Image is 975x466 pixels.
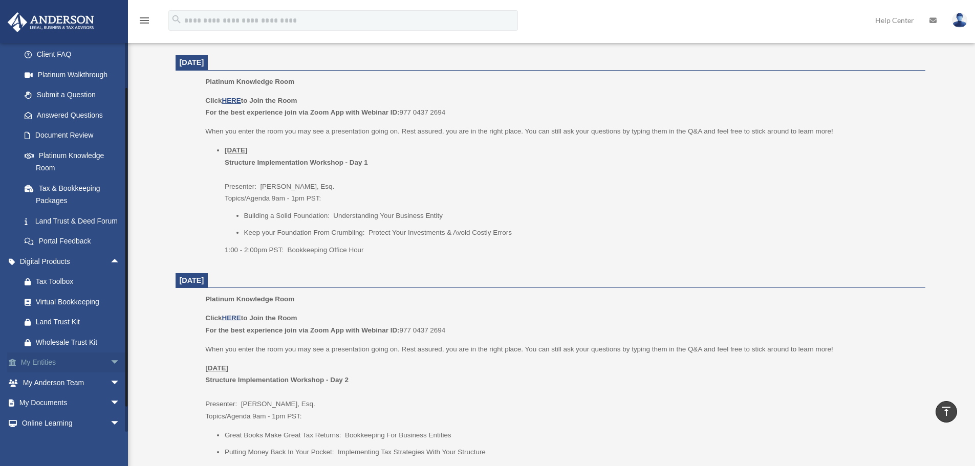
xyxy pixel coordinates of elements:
[180,276,204,284] span: [DATE]
[14,292,136,312] a: Virtual Bookkeeping
[205,326,399,334] b: For the best experience join via Zoom App with Webinar ID:
[180,58,204,66] span: [DATE]
[110,372,131,393] span: arrow_drop_down
[36,336,123,349] div: Wholesale Trust Kit
[14,125,136,146] a: Document Review
[225,244,918,256] p: 1:00 - 2:00pm PST: Bookkeeping Office Hour
[14,272,136,292] a: Tax Toolbox
[138,14,150,27] i: menu
[205,97,297,104] b: Click to Join the Room
[225,429,918,441] li: Great Books Make Great Tax Returns: Bookkeeping For Business Entities
[225,159,368,166] b: Structure Implementation Workshop - Day 1
[205,125,918,138] p: When you enter the room you may see a presentation going on. Rest assured, you are in the right p...
[222,314,241,322] a: HERE
[14,231,136,252] a: Portal Feedback
[205,78,294,85] span: Platinum Knowledge Room
[222,97,241,104] a: HERE
[7,352,136,373] a: My Entitiesarrow_drop_down
[14,332,136,352] a: Wholesale Trust Kit
[205,343,918,356] p: When you enter the room you may see a presentation going on. Rest assured, you are in the right p...
[205,312,918,336] p: 977 0437 2694
[7,393,136,413] a: My Documentsarrow_drop_down
[7,372,136,393] a: My Anderson Teamarrow_drop_down
[110,413,131,434] span: arrow_drop_down
[7,413,136,433] a: Online Learningarrow_drop_down
[205,364,228,372] u: [DATE]
[205,108,399,116] b: For the best experience join via Zoom App with Webinar ID:
[14,145,131,178] a: Platinum Knowledge Room
[936,401,957,423] a: vertical_align_top
[952,13,967,28] img: User Pic
[36,316,123,328] div: Land Trust Kit
[14,211,136,231] a: Land Trust & Deed Forum
[244,227,918,239] li: Keep your Foundation From Crumbling: Protect Your Investments & Avoid Costly Errors
[225,144,918,256] li: Presenter: [PERSON_NAME], Esq. Topics/Agenda 9am - 1pm PST:
[14,85,136,105] a: Submit a Question
[138,18,150,27] a: menu
[225,446,918,458] li: Putting Money Back In Your Pocket: Implementing Tax Strategies With Your Structure
[14,312,136,332] a: Land Trust Kit
[244,210,918,222] li: Building a Solid Foundation: Understanding Your Business Entity
[205,376,349,384] b: Structure Implementation Workshop - Day 2
[14,178,136,211] a: Tax & Bookkeeping Packages
[110,352,131,373] span: arrow_drop_down
[14,64,136,85] a: Platinum Walkthrough
[5,12,97,32] img: Anderson Advisors Platinum Portal
[7,251,136,272] a: Digital Productsarrow_drop_up
[225,146,248,154] u: [DATE]
[940,405,952,417] i: vertical_align_top
[14,45,136,65] a: Client FAQ
[14,105,136,125] a: Answered Questions
[110,251,131,272] span: arrow_drop_up
[205,362,918,423] p: Presenter: [PERSON_NAME], Esq. Topics/Agenda 9am - 1pm PST:
[36,296,123,308] div: Virtual Bookkeeping
[110,393,131,414] span: arrow_drop_down
[205,95,918,119] p: 977 0437 2694
[36,275,123,288] div: Tax Toolbox
[205,295,294,303] span: Platinum Knowledge Room
[205,314,297,322] b: Click to Join the Room
[171,14,182,25] i: search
